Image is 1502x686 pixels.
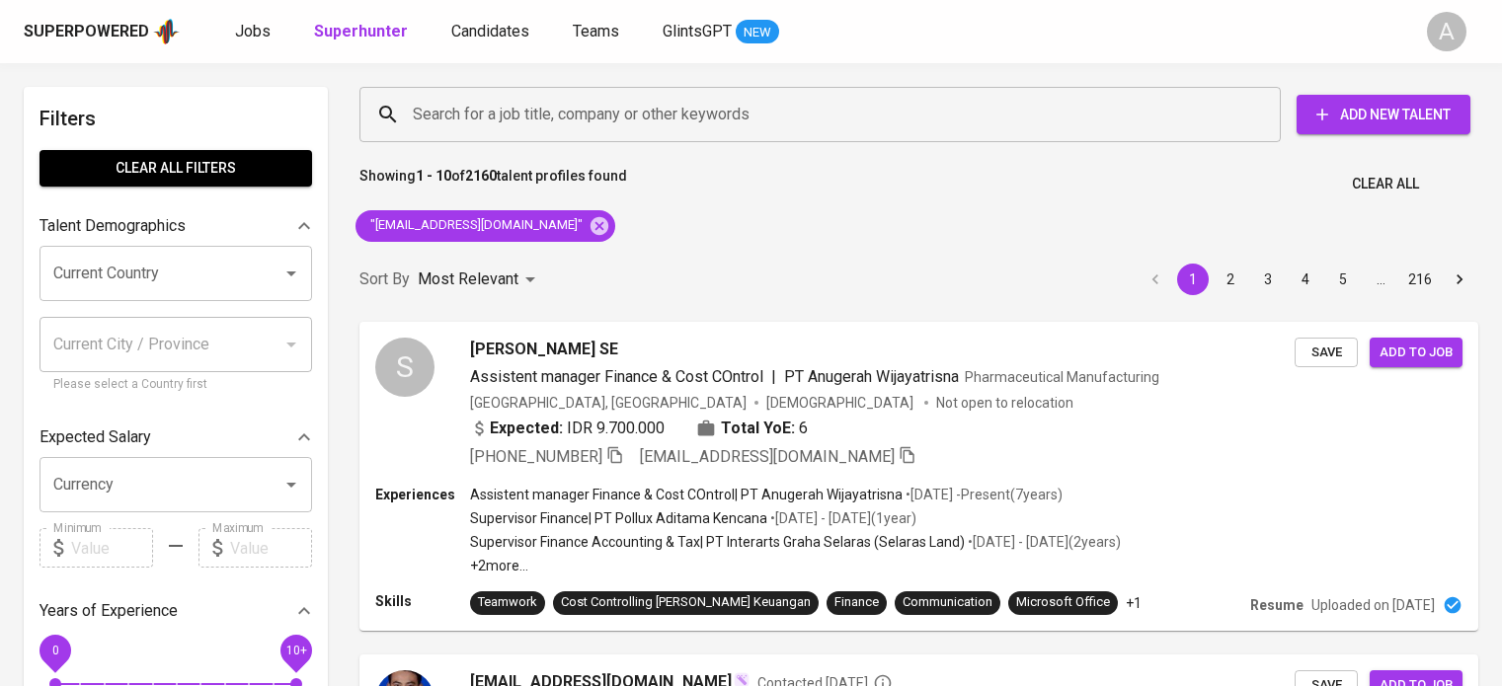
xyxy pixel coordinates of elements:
[1402,264,1438,295] button: Go to page 216
[470,417,665,440] div: IDR 9.700.000
[1215,264,1246,295] button: Go to page 2
[51,644,58,657] span: 0
[24,17,180,46] a: Superpoweredapp logo
[359,166,627,202] p: Showing of talent profiles found
[451,22,529,40] span: Candidates
[1444,264,1475,295] button: Go to next page
[767,508,916,528] p: • [DATE] - [DATE] ( 1 year )
[573,22,619,40] span: Teams
[235,20,275,44] a: Jobs
[375,591,470,611] p: Skills
[561,593,811,612] div: Cost Controlling [PERSON_NAME] Keuangan
[230,528,312,568] input: Value
[359,267,410,291] p: Sort By
[451,20,533,44] a: Candidates
[359,322,1478,631] a: S[PERSON_NAME] SEAssistent manager Finance & Cost COntrol|PT Anugerah WijayatrisnaPharmaceutical ...
[1365,269,1396,289] div: …
[573,20,623,44] a: Teams
[936,393,1073,413] p: Not open to relocation
[721,417,795,440] b: Total YoE:
[1352,172,1419,196] span: Clear All
[24,21,149,43] div: Superpowered
[470,508,767,528] p: Supervisor Finance | PT Pollux Aditama Kencana
[1304,342,1348,364] span: Save
[40,103,312,134] h6: Filters
[418,262,542,298] div: Most Relevant
[465,168,497,184] b: 2160
[903,593,992,612] div: Communication
[1126,593,1142,613] p: +1
[663,20,779,44] a: GlintsGPT NEW
[40,591,312,631] div: Years of Experience
[663,22,732,40] span: GlintsGPT
[1250,595,1304,615] p: Resume
[470,338,618,361] span: [PERSON_NAME] SE
[1344,166,1427,202] button: Clear All
[965,532,1121,552] p: • [DATE] - [DATE] ( 2 years )
[40,599,178,623] p: Years of Experience
[1295,338,1358,368] button: Save
[470,556,1121,575] p: +2 more ...
[40,214,186,238] p: Talent Demographics
[418,267,518,291] p: Most Relevant
[478,593,537,612] div: Teamwork
[903,485,1063,504] p: • [DATE] - Present ( 7 years )
[490,417,563,440] b: Expected:
[277,260,305,287] button: Open
[1311,595,1435,615] p: Uploaded on [DATE]
[1427,12,1466,51] div: A
[314,20,412,44] a: Superhunter
[1137,264,1478,295] nav: pagination navigation
[1177,264,1209,295] button: page 1
[55,156,296,181] span: Clear All filters
[470,367,763,386] span: Assistent manager Finance & Cost COntrol
[784,367,959,386] span: PT Anugerah Wijayatrisna
[799,417,808,440] span: 6
[834,593,879,612] div: Finance
[53,375,298,395] p: Please select a Country first
[1252,264,1284,295] button: Go to page 3
[416,168,451,184] b: 1 - 10
[1370,338,1462,368] button: Add to job
[470,532,965,552] p: Supervisor Finance Accounting & Tax | PT Interarts Graha Selaras (Selaras Land)
[1290,264,1321,295] button: Go to page 4
[1380,342,1453,364] span: Add to job
[1312,103,1455,127] span: Add New Talent
[375,485,470,504] p: Experiences
[235,22,271,40] span: Jobs
[314,22,408,40] b: Superhunter
[71,528,153,568] input: Value
[356,216,594,235] span: "[EMAIL_ADDRESS][DOMAIN_NAME]"
[40,150,312,187] button: Clear All filters
[1327,264,1359,295] button: Go to page 5
[470,393,747,413] div: [GEOGRAPHIC_DATA], [GEOGRAPHIC_DATA]
[375,338,435,397] div: S
[40,418,312,457] div: Expected Salary
[1016,593,1110,612] div: Microsoft Office
[965,369,1159,385] span: Pharmaceutical Manufacturing
[285,644,306,657] span: 10+
[640,447,895,466] span: [EMAIL_ADDRESS][DOMAIN_NAME]
[736,23,779,42] span: NEW
[277,471,305,498] button: Open
[1297,95,1470,134] button: Add New Talent
[356,210,615,242] div: "[EMAIL_ADDRESS][DOMAIN_NAME]"
[771,365,776,389] span: |
[40,206,312,246] div: Talent Demographics
[470,447,602,466] span: [PHONE_NUMBER]
[40,425,151,449] p: Expected Salary
[470,485,903,504] p: Assistent manager Finance & Cost COntrol | PT Anugerah Wijayatrisna
[153,17,180,46] img: app logo
[766,393,916,413] span: [DEMOGRAPHIC_DATA]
